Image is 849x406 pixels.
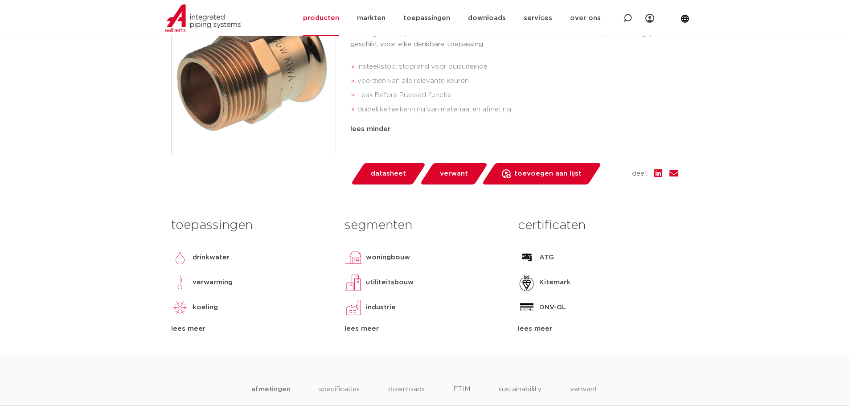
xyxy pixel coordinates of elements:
[539,252,554,263] p: ATG
[357,60,678,74] li: insteekstop: stoprand voor buisuiteinde
[518,217,678,234] h3: certificaten
[357,88,678,103] li: Leak Before Pressed-functie
[350,124,678,135] div: lees minder
[345,274,362,291] img: utiliteitsbouw
[345,249,362,267] img: woningbouw
[518,324,678,334] div: lees meer
[357,103,678,117] li: duidelijke herkenning van materiaal en afmeting
[518,249,536,267] img: ATG
[539,302,566,313] p: DNV-GL
[171,274,189,291] img: verwarming
[345,299,362,316] img: industrie
[440,167,468,181] span: verwant
[345,324,504,334] div: lees meer
[193,302,218,313] p: koeling
[419,163,488,185] a: verwant
[514,167,582,181] span: toevoegen aan lijst
[371,167,406,181] span: datasheet
[632,168,647,179] span: deel:
[171,299,189,316] img: koeling
[171,324,331,334] div: lees meer
[366,277,414,288] p: utiliteitsbouw
[539,277,570,288] p: Kitemark
[518,274,536,291] img: Kitemark
[171,249,189,267] img: drinkwater
[366,252,410,263] p: woningbouw
[193,277,233,288] p: verwarming
[366,302,396,313] p: industrie
[171,217,331,234] h3: toepassingen
[350,163,426,185] a: datasheet
[518,299,536,316] img: DNV-GL
[345,217,504,234] h3: segmenten
[357,74,678,88] li: voorzien van alle relevante keuren
[193,252,230,263] p: drinkwater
